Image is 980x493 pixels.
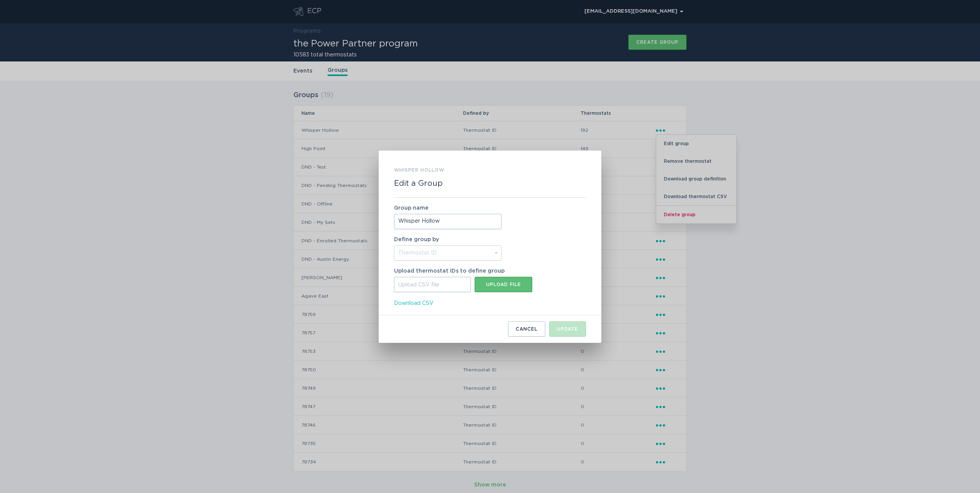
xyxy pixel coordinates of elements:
div: Cancel [516,327,538,331]
h3: Whisper Hollow [394,166,444,174]
div: Upload file [478,282,528,287]
label: Group name [394,205,502,211]
div: Upload CSV file [394,277,471,292]
span: Download CSV [394,299,434,308]
label: Define group by [394,237,439,242]
div: Edit group [379,151,601,343]
div: Update [557,327,578,331]
button: Cancel [508,321,545,337]
button: Update [549,321,586,337]
button: Upload CSV file [475,277,532,292]
label: Upload thermostat IDs to define group [394,268,505,274]
h2: Edit a Group [394,179,443,188]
